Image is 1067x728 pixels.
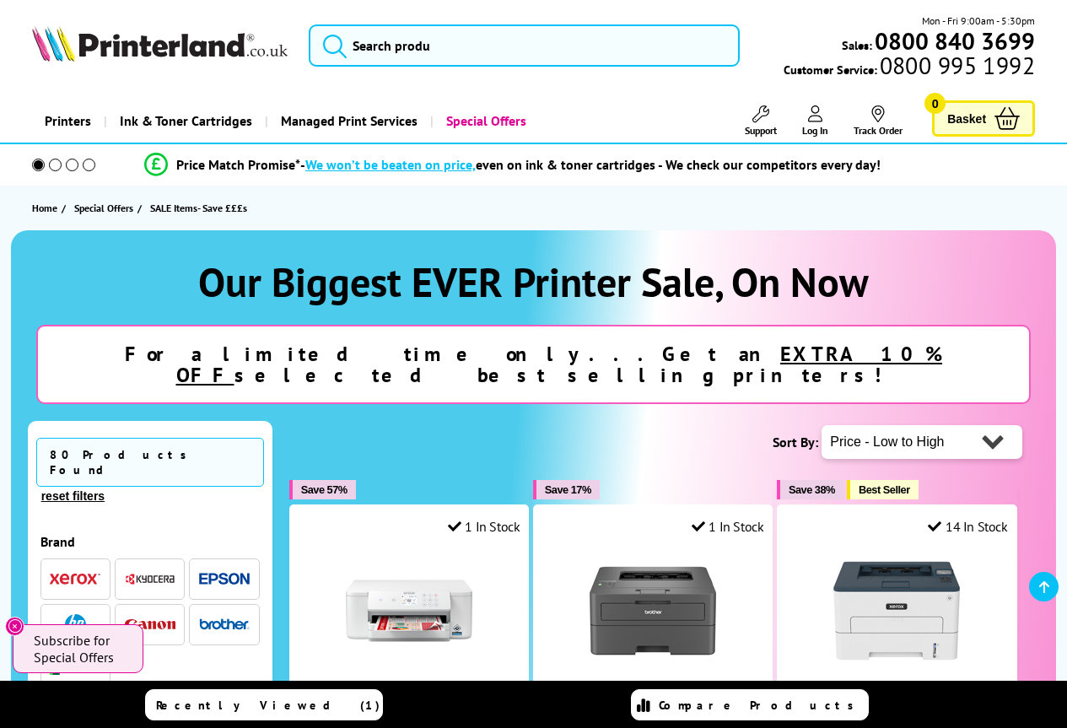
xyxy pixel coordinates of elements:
span: Support [745,124,777,137]
button: Best Seller [847,480,919,499]
span: Special Offers [74,199,133,217]
button: Save 17% [533,480,600,499]
a: Recently Viewed (1) [145,689,383,720]
a: Printers [32,100,104,143]
img: Brother [199,618,250,630]
button: Kyocera [120,568,181,590]
span: SALE Items- Save £££s [150,202,247,214]
span: Recently Viewed (1) [156,698,380,713]
span: Ink & Toner Cartridges [120,100,252,143]
img: Epson WorkForce Pro WF-C4310DW [346,547,472,674]
span: Log In [802,124,828,137]
a: Special Offers [74,199,137,217]
a: Managed Print Services [265,100,430,143]
a: Basket 0 [932,100,1035,137]
button: HP [45,613,105,636]
span: Compare Products [659,698,863,713]
button: Xerox [45,568,105,590]
span: Customer Service: [784,57,1035,78]
span: Sort By: [773,434,818,450]
img: Printerland Logo [32,25,288,62]
a: Track Order [854,105,903,137]
div: 1 In Stock [448,518,520,535]
span: Basket [947,107,986,130]
b: 0800 840 3699 [875,25,1035,57]
span: Subscribe for Special Offers [34,632,127,666]
a: Epson WorkForce Pro WF-C4310DW [346,661,472,677]
button: reset filters [36,488,110,504]
a: Support [745,105,777,137]
img: HP [65,614,86,635]
div: Brand [40,533,260,550]
a: Brother HL-L2445DW (Ex-Demo - 10 Pages Printed) [590,661,716,677]
span: Save 38% [789,483,835,496]
img: Kyocera [125,573,175,585]
a: Ink & Toner Cartridges [104,100,265,143]
span: Sales: [842,37,872,53]
button: Save 38% [777,480,843,499]
button: Save 57% [289,480,356,499]
a: Special Offers [430,100,539,143]
span: 0 [924,93,946,114]
img: Xerox [50,573,100,585]
img: Canon [125,619,175,630]
a: Xerox B230 [833,661,960,677]
img: Epson [199,573,250,585]
span: We won’t be beaten on price, [305,156,476,173]
span: 0800 995 1992 [877,57,1035,73]
a: Home [32,199,62,217]
u: EXTRA 10% OFF [176,341,943,388]
li: modal_Promise [8,150,1016,180]
img: Brother HL-L2445DW (Ex-Demo - 10 Pages Printed) [590,547,716,674]
span: Best Seller [859,483,910,496]
a: Compare Products [631,689,869,720]
span: Mon - Fri 9:00am - 5:30pm [922,13,1035,29]
button: Canon [120,613,181,636]
div: - even on ink & toner cartridges - We check our competitors every day! [300,156,881,173]
button: Close [5,617,24,636]
strong: For a limited time only...Get an selected best selling printers! [125,341,942,388]
span: Save 17% [545,483,591,496]
input: Search produ [309,24,740,67]
span: Price Match Promise* [176,156,300,173]
a: 0800 840 3699 [872,33,1035,49]
a: Log In [802,105,828,137]
img: Xerox B230 [833,547,960,674]
span: 80 Products Found [36,438,264,487]
div: 1 In Stock [692,518,764,535]
a: Printerland Logo [32,25,288,65]
span: Save 57% [301,483,348,496]
h1: Our Biggest EVER Printer Sale, On Now [28,256,1040,308]
button: Brother [194,613,255,636]
button: Epson [194,568,255,590]
div: 14 In Stock [928,518,1007,535]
